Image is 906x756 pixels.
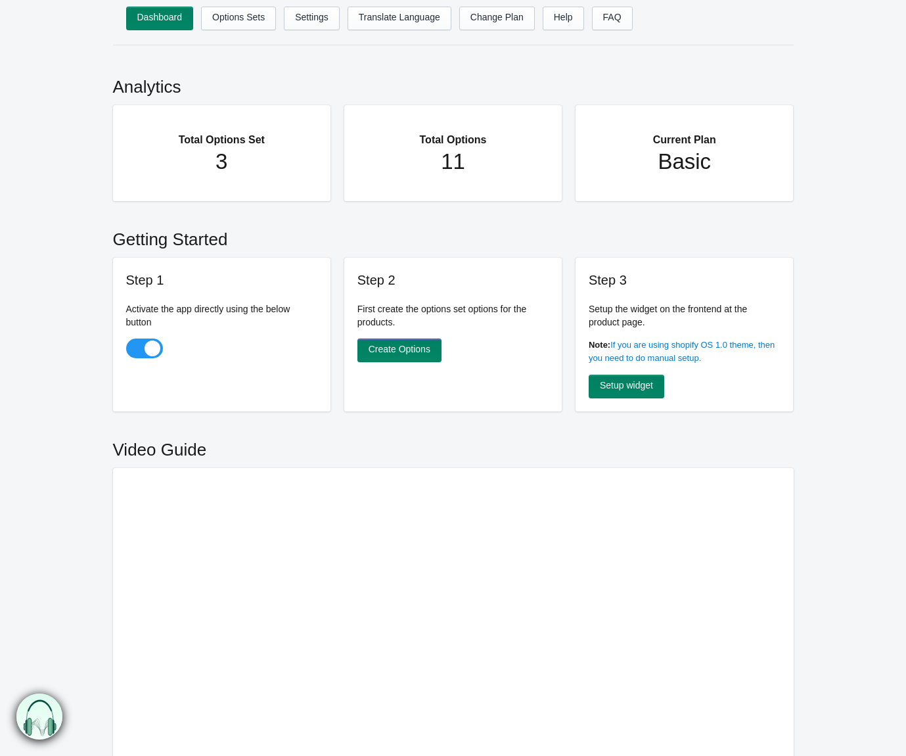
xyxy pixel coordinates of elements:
h1: 11 [371,149,536,175]
h2: Current Plan [602,118,767,149]
a: Translate Language [348,7,451,30]
a: Dashboard [126,7,194,30]
h2: Analytics [113,62,794,105]
a: Setup widget [589,375,664,398]
h3: Step 2 [357,271,549,289]
h3: Step 1 [126,271,318,289]
a: Create Options [357,339,442,362]
b: Note: [589,340,610,350]
h2: Total Options Set [139,118,305,149]
h1: Basic [602,149,767,175]
a: Help [543,7,584,30]
a: Options Sets [201,7,276,30]
a: If you are using shopify OS 1.0 theme, then you need to do manual setup. [589,340,775,363]
a: Change Plan [459,7,535,30]
p: Setup the widget on the frontend at the product page. [589,302,781,329]
h2: Video Guide [113,425,794,468]
a: FAQ [592,7,633,30]
h1: 3 [139,149,305,175]
p: Activate the app directly using the below button [126,302,318,329]
img: bxm.png [14,694,61,740]
h2: Getting Started [113,214,794,258]
h3: Step 3 [589,271,781,289]
a: Settings [284,7,340,30]
p: First create the options set options for the products. [357,302,549,329]
h2: Total Options [371,118,536,149]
